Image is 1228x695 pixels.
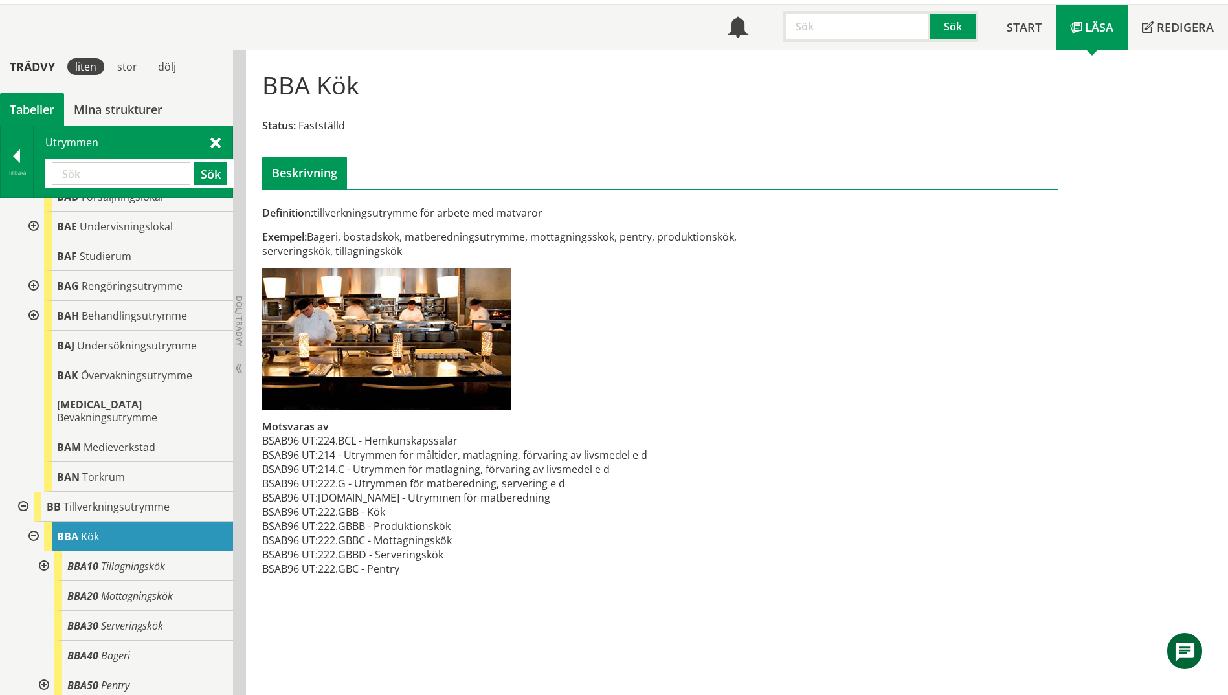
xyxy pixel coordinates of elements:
td: 222.GBB - Kök [318,505,647,519]
div: tillverkningsutrymme för arbete med matvaror [262,206,786,220]
td: BSAB96 UT: [262,462,318,476]
span: Behandlingsutrymme [82,309,187,323]
td: 222.GBBB - Produktionskök [318,519,647,533]
span: BAN [57,470,80,484]
td: 214.C - Utrymmen för matlagning, förvaring av livsmedel e d [318,462,647,476]
span: Undersökningsutrymme [77,338,197,353]
span: Övervakningsutrymme [81,368,192,382]
span: Tillverkningsutrymme [63,500,170,514]
span: [MEDICAL_DATA] [57,397,142,412]
td: BSAB96 UT: [262,505,318,519]
span: Mottagningskök [101,589,173,603]
span: Fastställd [298,118,345,133]
span: BAH [57,309,79,323]
span: BBA40 [67,648,98,663]
td: BSAB96 UT: [262,434,318,448]
span: Redigera [1157,19,1214,35]
td: 222.GBBC - Mottagningskök [318,533,647,547]
img: bba-kok-1.jpg [262,268,511,410]
span: Notifikationer [728,18,748,39]
span: Torkrum [82,470,125,484]
span: Studierum [80,249,131,263]
a: Mina strukturer [64,93,172,126]
span: BAE [57,219,77,234]
span: Dölj trädvy [234,296,245,346]
td: BSAB96 UT: [262,519,318,533]
div: Tillbaka [1,168,33,178]
span: Motsvaras av [262,419,329,434]
div: dölj [150,58,184,75]
span: Tillagningskök [101,559,165,573]
span: Definition: [262,206,313,220]
span: BAG [57,279,79,293]
h1: BBA Kök [262,71,359,99]
div: stor [109,58,145,75]
td: 222.GBC - Pentry [318,562,647,576]
td: [DOMAIN_NAME] - Utrymmen för matberedning [318,491,647,505]
span: Status: [262,118,296,133]
span: Medieverkstad [84,440,155,454]
span: Exempel: [262,230,307,244]
span: Rengöringsutrymme [82,279,183,293]
span: BAJ [57,338,74,353]
td: 222.G - Utrymmen för matberedning, servering e d [318,476,647,491]
div: Trädvy [3,60,62,74]
td: BSAB96 UT: [262,533,318,547]
span: BBA [57,529,78,544]
input: Sök [783,11,930,42]
span: Bageri [101,648,130,663]
span: BAF [57,249,77,263]
td: BSAB96 UT: [262,491,318,505]
span: Läsa [1085,19,1113,35]
button: Sök [930,11,978,42]
span: Bevakningsutrymme [57,410,157,425]
div: Utrymmen [34,126,232,197]
span: Undervisningslokal [80,219,173,234]
td: 214 - Utrymmen för måltider, matlagning, förvaring av livsmedel e d [318,448,647,462]
span: Kök [81,529,99,544]
td: BSAB96 UT: [262,547,318,562]
div: liten [67,58,104,75]
div: Bageri, bostadskök, matberedningsutrymme, mottagningsskök, pentry, produktionskök, serveringskök,... [262,230,786,258]
span: BAK [57,368,78,382]
span: Start [1007,19,1042,35]
a: Start [992,5,1056,50]
button: Sök [194,162,227,185]
td: 224.BCL - Hemkunskapssalar [318,434,647,448]
div: Beskrivning [262,157,347,189]
td: BSAB96 UT: [262,448,318,462]
a: Läsa [1056,5,1128,50]
td: BSAB96 UT: [262,476,318,491]
td: 222.GBBD - Serveringskök [318,547,647,562]
span: BBA10 [67,559,98,573]
span: BBA50 [67,678,98,692]
span: Serveringskök [101,619,163,633]
input: Sök [52,162,190,185]
a: Redigera [1128,5,1228,50]
span: BAM [57,440,81,454]
span: BB [47,500,61,514]
span: BBA30 [67,619,98,633]
span: BBA20 [67,589,98,603]
td: BSAB96 UT: [262,562,318,576]
span: Stäng sök [210,135,221,149]
span: Pentry [101,678,129,692]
